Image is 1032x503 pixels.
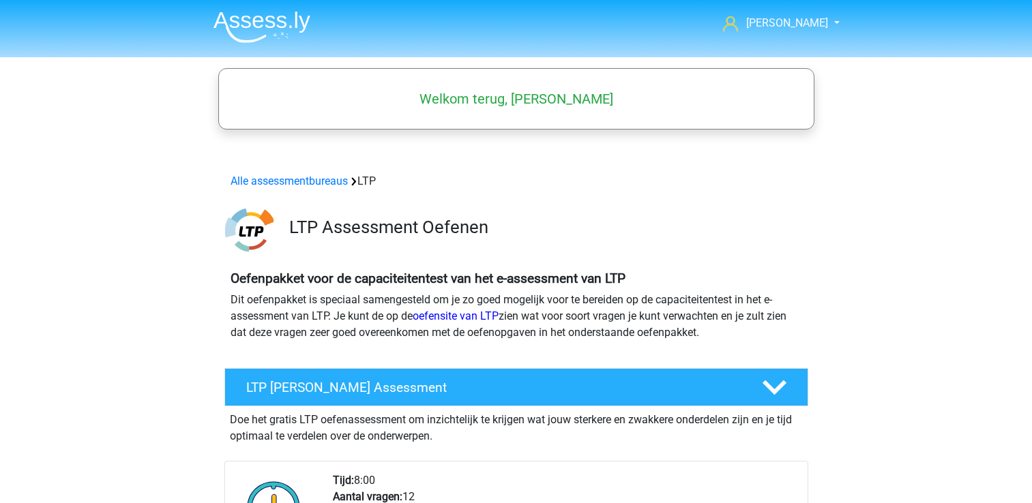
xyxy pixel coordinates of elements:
[231,271,625,286] b: Oefenpakket voor de capaciteitentest van het e-assessment van LTP
[246,380,740,395] h4: LTP [PERSON_NAME] Assessment
[231,292,802,341] p: Dit oefenpakket is speciaal samengesteld om je zo goed mogelijk voor te bereiden op de capaciteit...
[289,217,797,238] h3: LTP Assessment Oefenen
[213,11,310,43] img: Assessly
[333,474,354,487] b: Tijd:
[225,206,274,254] img: ltp.png
[219,368,814,406] a: LTP [PERSON_NAME] Assessment
[718,15,829,31] a: [PERSON_NAME]
[225,91,808,107] h5: Welkom terug, [PERSON_NAME]
[225,173,808,189] div: LTP
[231,174,348,187] a: Alle assessmentbureaus
[224,406,808,444] div: Doe het gratis LTP oefenassessment om inzichtelijk te krijgen wat jouw sterkere en zwakkere onder...
[413,309,499,322] a: oefensite van LTP
[746,16,828,29] span: [PERSON_NAME]
[333,490,402,503] b: Aantal vragen:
